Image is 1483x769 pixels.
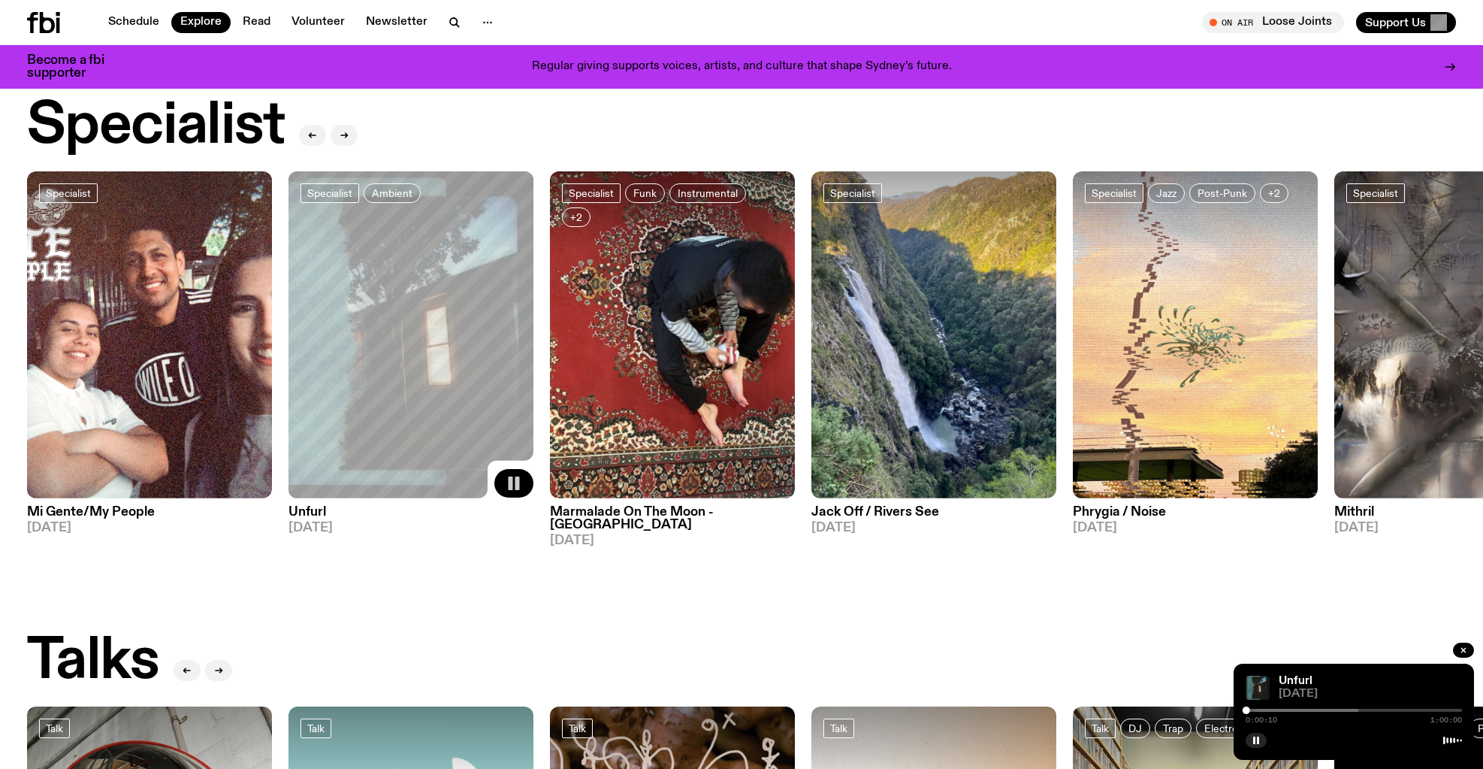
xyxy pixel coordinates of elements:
span: Trap [1163,722,1183,734]
span: [DATE] [1073,522,1318,534]
h3: Phrygia / Noise [1073,506,1318,519]
a: Mi Gente/My People[DATE] [27,498,272,534]
a: Specialist [301,183,359,203]
span: Specialist [307,187,352,198]
a: Jack Off / Rivers See[DATE] [811,498,1056,534]
span: Electronic [1204,722,1252,734]
a: Specialist [823,183,882,203]
span: [DATE] [811,522,1056,534]
a: Newsletter [357,12,436,33]
a: Marmalade On The Moon - [GEOGRAPHIC_DATA][DATE] [550,498,795,547]
span: Talk [1092,722,1109,734]
span: [DATE] [27,522,272,534]
span: Talk [830,722,847,734]
span: 1:00:00 [1430,716,1462,724]
a: Talk [39,719,70,738]
h3: Mi Gente/My People [27,506,272,519]
span: Post-Punk [1198,187,1247,198]
span: Talk [569,722,586,734]
span: Specialist [569,187,614,198]
a: Volunteer [282,12,354,33]
span: Specialist [46,187,91,198]
a: Unfurl [1279,675,1312,687]
h2: Talks [27,633,159,690]
span: Support Us [1365,16,1426,29]
button: +2 [562,207,590,227]
a: DJ [1120,719,1150,738]
span: Talk [307,722,325,734]
span: +2 [570,211,582,223]
span: [DATE] [288,522,533,534]
h3: Become a fbi supporter [27,54,123,80]
span: Specialist [1353,187,1398,198]
a: Specialist [39,183,98,203]
a: Jazz [1148,183,1185,203]
a: Instrumental [669,183,746,203]
a: Phrygia / Noise[DATE] [1073,498,1318,534]
span: [DATE] [550,534,795,547]
a: Talk [823,719,854,738]
img: Tommy - Persian Rug [550,171,795,498]
span: Specialist [1092,187,1137,198]
button: +2 [1260,183,1288,203]
a: Specialist [1085,183,1143,203]
span: Instrumental [678,187,738,198]
a: Specialist [562,183,621,203]
h2: Specialist [27,98,284,155]
h3: Unfurl [288,506,533,519]
a: Schedule [99,12,168,33]
span: Talk [46,722,63,734]
span: DJ [1128,722,1142,734]
a: Read [234,12,279,33]
a: Talk [1085,719,1116,738]
a: Explore [171,12,231,33]
a: Ambient [364,183,421,203]
span: Jazz [1156,187,1176,198]
h3: Marmalade On The Moon - [GEOGRAPHIC_DATA] [550,506,795,531]
a: Talk [301,719,331,738]
a: Trap [1155,719,1192,738]
span: Specialist [830,187,875,198]
span: Funk [633,187,657,198]
button: On AirLoose Joints [1202,12,1344,33]
a: Electronic [1196,719,1260,738]
span: 0:00:10 [1246,716,1277,724]
a: Specialist [1346,183,1405,203]
button: Support Us [1356,12,1456,33]
a: Post-Punk [1189,183,1255,203]
a: Unfurl[DATE] [288,498,533,534]
a: Talk [562,719,593,738]
span: Ambient [372,187,412,198]
span: +2 [1268,187,1280,198]
a: Funk [625,183,665,203]
span: [DATE] [1279,689,1462,700]
h3: Jack Off / Rivers See [811,506,1056,519]
p: Regular giving supports voices, artists, and culture that shape Sydney’s future. [532,60,952,74]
